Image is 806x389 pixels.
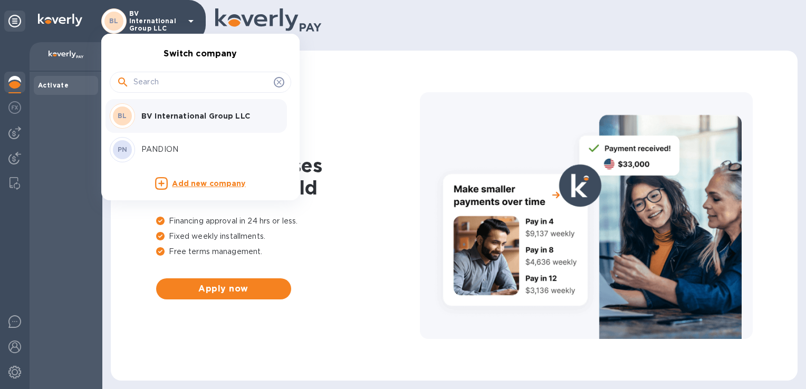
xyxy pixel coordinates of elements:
p: PANDION [141,144,274,155]
b: BL [118,112,127,120]
p: BV International Group LLC [141,111,274,121]
input: Search [133,74,270,90]
p: Add new company [172,178,245,190]
b: PN [118,145,128,153]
